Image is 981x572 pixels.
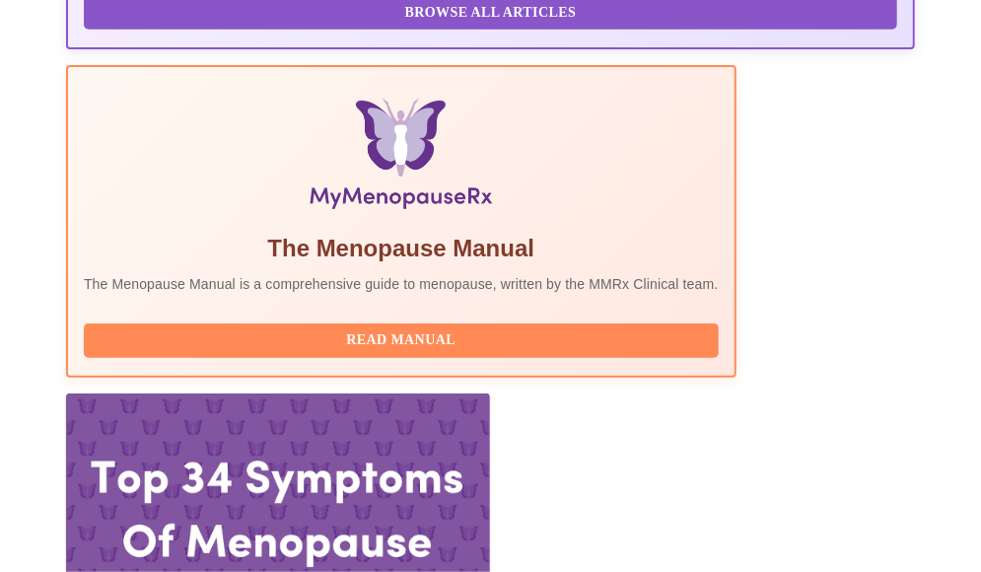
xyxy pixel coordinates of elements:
[184,99,617,217] img: Menopause Manual
[84,274,719,294] p: The Menopause Manual is a comprehensive guide to menopause, written by the MMRx Clinical team.
[84,330,724,347] a: Read Manual
[104,1,877,26] span: Browse All Articles
[84,3,902,20] a: Browse All Articles
[84,233,719,264] h5: The Menopause Manual
[104,328,699,353] span: Read Manual
[84,323,719,358] button: Read Manual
